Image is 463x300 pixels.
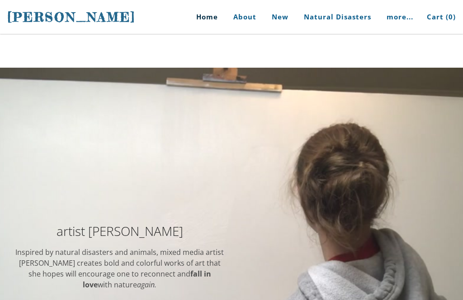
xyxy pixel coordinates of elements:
[449,12,453,21] span: 0
[14,225,225,237] h2: artist [PERSON_NAME]
[7,9,136,25] span: [PERSON_NAME]
[137,280,156,290] em: again.
[7,9,136,26] a: [PERSON_NAME]
[14,247,225,290] div: Inspired by natural disasters and animals, mixed media artist [PERSON_NAME] ​creates bold and col...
